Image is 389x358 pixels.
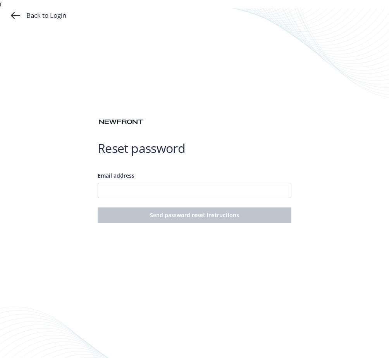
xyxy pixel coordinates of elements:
button: Send password reset instructions [98,207,291,223]
span: Send password reset instructions [150,211,239,219]
h1: Reset password [98,140,291,156]
span: Email address [98,172,134,179]
img: Newfront logo [98,118,144,126]
a: Back to Login [11,11,66,20]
